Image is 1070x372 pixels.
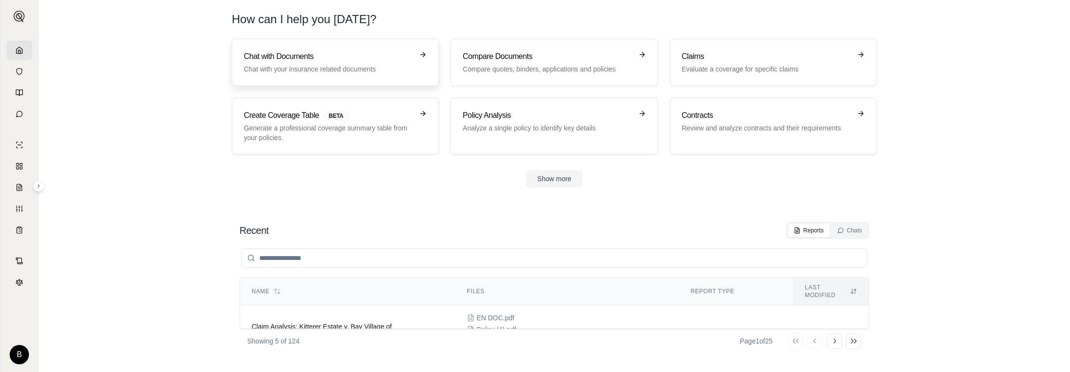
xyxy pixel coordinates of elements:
[679,278,793,305] th: Report Type
[682,110,851,121] h3: Contracts
[477,325,516,334] span: Policy (4).pdf
[244,64,413,74] p: Chat with your insurance related documents
[232,12,877,27] h1: How can I help you [DATE]?
[455,278,679,305] th: Files
[679,305,793,358] td: Claims
[682,51,851,62] h3: Claims
[6,199,32,218] a: Custom Report
[6,41,32,60] a: Home
[6,251,32,271] a: Contract Analysis
[244,51,413,62] h3: Chat with Documents
[14,11,25,22] img: Expand sidebar
[6,272,32,292] a: Legal Search Engine
[463,51,632,62] h3: Compare Documents
[252,287,444,295] div: Name
[788,224,830,237] button: Reports
[6,62,32,81] a: Documents Vault
[6,135,32,155] a: Single Policy
[477,313,514,323] span: EN DOC.pdf
[451,98,658,155] a: Policy AnalysisAnalyze a single policy to identify key details
[244,123,413,143] p: Generate a professional coverage summary table from your policies.
[670,39,877,86] a: ClaimsEvaluate a coverage for specific claims
[239,224,268,237] h2: Recent
[670,98,877,155] a: ContractsReview and analyze contracts and their requirements
[794,227,824,234] div: Reports
[463,110,632,121] h3: Policy Analysis
[463,64,632,74] p: Compare quotes, binders, applications and policies
[10,7,29,26] button: Expand sidebar
[252,323,402,340] span: Claim Analysis: Kitterer Estate v. Bay Village of Sarasota Lawsuit Coverage Review
[6,178,32,197] a: Claim Coverage
[6,83,32,102] a: Prompt Library
[6,220,32,240] a: Coverage Table
[247,336,299,346] p: Showing 5 of 124
[10,345,29,364] div: B
[244,110,413,121] h3: Create Coverage Table
[232,39,439,86] a: Chat with DocumentsChat with your insurance related documents
[323,111,349,121] span: BETA
[740,336,773,346] div: Page 1 of 25
[6,104,32,124] a: Chat
[682,64,851,74] p: Evaluate a coverage for specific claims
[831,224,868,237] button: Chats
[6,157,32,176] a: Policy Comparisons
[33,180,44,192] button: Expand sidebar
[463,123,632,133] p: Analyze a single policy to identify key details
[793,305,869,358] td: [DATE] 01:12 PM
[451,39,658,86] a: Compare DocumentsCompare quotes, binders, applications and policies
[805,284,857,299] div: Last modified
[682,123,851,133] p: Review and analyze contracts and their requirements
[526,170,583,187] button: Show more
[232,98,439,155] a: Create Coverage TableBETAGenerate a professional coverage summary table from your policies.
[837,227,862,234] div: Chats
